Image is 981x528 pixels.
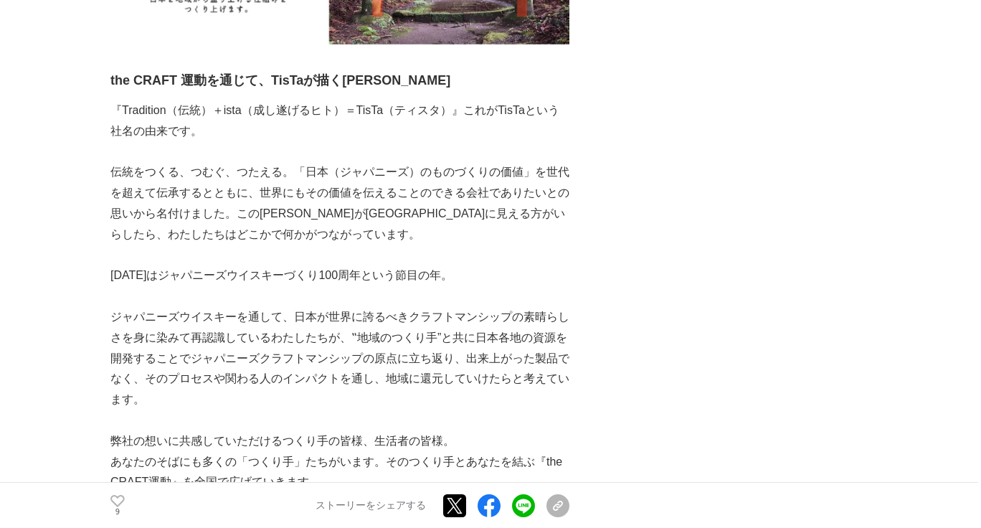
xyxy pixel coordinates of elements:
[110,162,569,245] p: 伝統をつくる、つむぐ、つたえる。「日本（ジャパニーズ）のものづくりの価値」を世代を超えて伝承するとともに、世界にもその価値を伝えることのできる会社でありたいとの思いから名付けました。この[PER...
[316,499,426,512] p: ストーリーをシェアする
[110,431,569,452] p: 弊社の想いに共感していただけるつくり手の皆様、生活者の皆様。
[110,307,569,410] p: ジャパニーズウイスキーを通して、日本が世界に誇るべきクラフトマンシップの素晴らしさを身に染みて再認識しているわたしたちが、‟地域のつくり手”と共に日本各地の資源を開発することでジャパニーズクラフ...
[110,100,569,142] p: 『Tradition（伝統）＋ista（成し遂げるヒト）＝TisTa（ティスタ）』これがTisTaという社名の由来です。
[110,265,569,286] p: [DATE]はジャパニーズウイスキーづくり100周年という節目の年。
[110,452,569,494] p: あなたのそばにも多くの「つくり手」たちがいます。そのつくり手とあなたを結ぶ『the CRAFT運動』を全国で広げていきます。
[110,73,450,88] strong: the CRAFT 運動を通じて、TisTaが描く[PERSON_NAME]
[110,509,125,516] p: 9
